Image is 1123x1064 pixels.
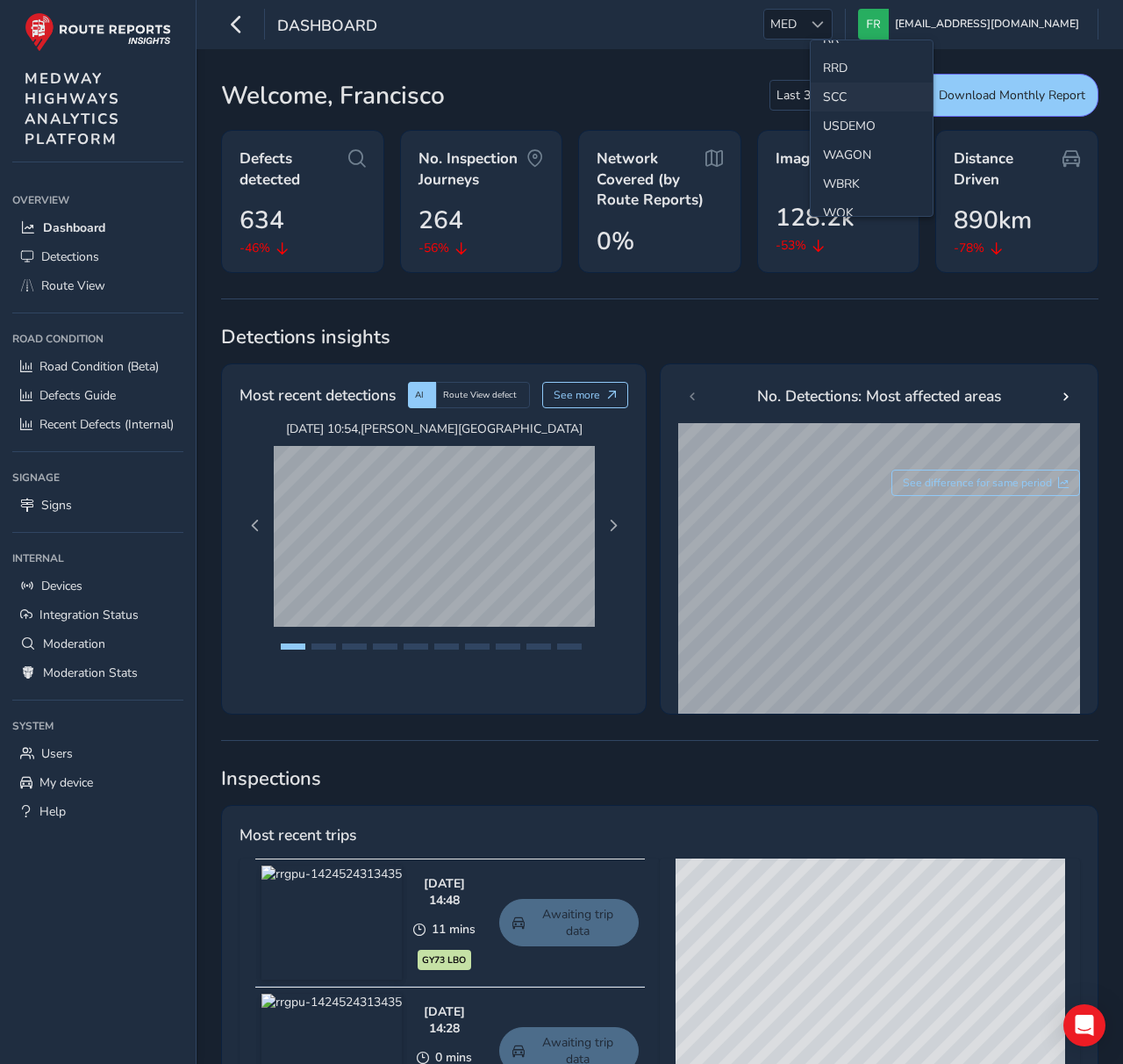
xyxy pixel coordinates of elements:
[542,382,629,408] button: See more
[418,202,463,239] span: 264
[1063,1004,1105,1046] div: Open Intercom Messenger
[939,87,1085,104] span: Download Monthly Report
[811,169,933,198] li: WBRK
[373,643,397,650] button: Page 4
[499,899,638,946] a: Awaiting trip data
[776,199,854,236] span: 128.2k
[39,358,159,375] span: Road Condition (Beta)
[432,921,476,938] span: 11 mins
[770,81,853,110] span: Last 30 days
[311,643,336,650] button: Page 2
[415,389,424,401] span: AI
[895,9,1079,40] span: [EMAIL_ADDRESS][DOMAIN_NAME]
[41,578,82,594] span: Devices
[41,248,99,265] span: Detections
[404,643,428,650] button: Page 5
[954,148,1062,190] span: Distance Driven
[243,514,268,538] button: Previous Page
[557,643,582,650] button: Page 10
[12,381,183,410] a: Defects Guide
[443,389,517,401] span: Route View defect
[274,421,595,437] span: [DATE] 10:54 , [PERSON_NAME][GEOGRAPHIC_DATA]
[12,187,183,213] div: Overview
[954,202,1032,239] span: 890km
[12,629,183,658] a: Moderation
[907,74,1098,117] button: Download Monthly Report
[436,382,530,408] div: Route View defect
[408,875,482,909] div: [DATE] 14:48
[597,148,705,211] span: Network Covered (by Route Reports)
[39,387,116,404] span: Defects Guide
[764,10,803,39] span: MED
[277,15,377,40] span: Dashboard
[776,236,806,255] span: -53%
[12,464,183,491] div: Signage
[12,326,183,352] div: Road Condition
[261,866,402,980] img: rrgpu-1424524313435
[434,643,459,650] button: Page 6
[408,1003,482,1037] div: [DATE] 14:28
[39,607,139,623] span: Integration Status
[240,148,348,190] span: Defects detected
[496,643,520,650] button: Page 8
[12,271,183,300] a: Route View
[41,277,105,294] span: Route View
[408,382,436,408] div: AI
[418,239,449,257] span: -56%
[12,768,183,797] a: My device
[39,774,93,791] span: My device
[221,324,1098,350] span: Detections insights
[12,213,183,242] a: Dashboard
[597,223,634,260] span: 0%
[25,68,120,149] span: MEDWAY HIGHWAYS ANALYTICS PLATFORM
[811,198,933,227] li: WOK
[465,643,490,650] button: Page 7
[954,239,984,257] span: -78%
[811,111,933,140] li: USDEMO
[39,803,66,820] span: Help
[811,140,933,169] li: WAGON
[39,416,174,433] span: Recent Defects (Internal)
[12,713,183,739] div: System
[422,953,466,967] span: GY73 LBO
[12,491,183,520] a: Signs
[342,643,367,650] button: Page 3
[12,600,183,629] a: Integration Status
[526,643,551,650] button: Page 9
[12,658,183,687] a: Moderation Stats
[240,202,284,239] span: 634
[12,242,183,271] a: Detections
[601,514,626,538] button: Next Page
[418,148,527,190] span: No. Inspection Journeys
[25,12,171,52] img: rr logo
[776,148,870,169] span: Images Taken
[858,9,1085,40] button: [EMAIL_ADDRESS][DOMAIN_NAME]
[43,219,105,236] span: Dashboard
[858,9,889,40] img: diamond-layout
[240,823,356,846] span: Most recent trips
[12,739,183,768] a: Users
[281,643,305,650] button: Page 1
[12,797,183,826] a: Help
[12,572,183,600] a: Devices
[221,77,445,114] span: Welcome, Francisco
[43,665,138,681] span: Moderation Stats
[811,83,933,111] li: SCC
[891,470,1081,496] button: See difference for same period
[240,239,270,257] span: -46%
[221,766,1098,792] span: Inspections
[554,388,600,402] span: See more
[12,545,183,572] div: Internal
[41,497,72,514] span: Signs
[12,352,183,381] a: Road Condition (Beta)
[757,385,1001,407] span: No. Detections: Most affected areas
[903,476,1052,490] span: See difference for same period
[240,384,396,406] span: Most recent detections
[12,410,183,439] a: Recent Defects (Internal)
[811,54,933,83] li: RRD
[43,636,105,652] span: Moderation
[41,745,73,762] span: Users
